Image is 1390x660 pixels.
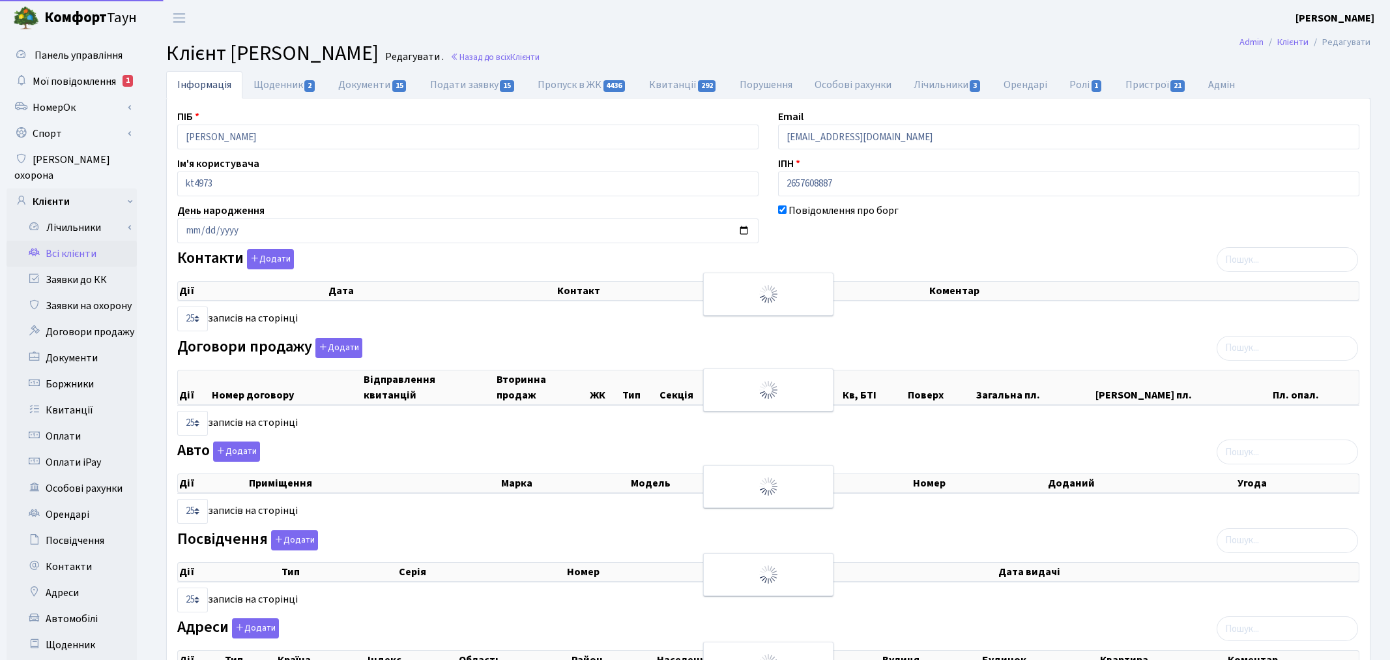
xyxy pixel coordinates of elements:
label: Адреси [177,618,279,638]
a: Пристрої [1114,71,1197,98]
th: Поверх [906,370,976,404]
th: Загальна пл. [975,370,1093,404]
a: Мої повідомлення1 [7,68,137,95]
a: Оплати [7,423,137,449]
a: Адреси [7,580,137,606]
th: Дії [178,370,210,404]
th: Видано [763,563,997,581]
th: Модель [630,474,792,492]
button: Посвідчення [271,530,318,550]
nav: breadcrumb [1220,29,1390,56]
label: записів на сторінці [177,411,298,436]
a: Квитанції [638,71,729,98]
label: записів на сторінці [177,499,298,524]
th: Доданий [1047,474,1236,492]
a: Панель управління [7,42,137,68]
a: Спорт [7,121,137,147]
b: Комфорт [44,7,107,28]
button: Контакти [247,249,294,269]
input: Пошук... [1217,336,1358,361]
select: записів на сторінці [177,499,208,524]
label: Авто [177,442,260,462]
a: Лічильники [903,71,992,98]
a: Додати [210,440,260,462]
label: Договори продажу [177,338,362,358]
label: День народження [177,203,265,218]
th: Тип [280,563,398,581]
label: записів на сторінці [177,307,298,331]
a: Заявки до КК [7,267,137,293]
span: 4436 [603,80,626,92]
th: Дії [178,563,280,581]
li: Редагувати [1309,35,1370,50]
th: Коментар [928,282,1359,300]
a: Порушення [729,71,804,98]
select: записів на сторінці [177,307,208,331]
th: Контакт [556,282,928,300]
th: Колір [792,474,912,492]
th: Номер [912,474,1047,492]
label: записів на сторінці [177,588,298,612]
a: НомерОк [7,95,137,121]
select: записів на сторінці [177,411,208,436]
a: Орендарі [992,71,1058,98]
span: 2 [304,80,315,92]
th: Кв, БТІ [841,370,906,404]
span: 1 [1092,80,1102,92]
a: Інформація [166,71,242,98]
a: Лічильники [15,215,137,241]
label: ПІБ [177,109,199,125]
label: Ім'я користувача [177,156,259,172]
input: Пошук... [1217,440,1358,464]
button: Адреси [232,618,279,638]
a: Посвідчення [7,528,137,554]
th: Номер договору [210,370,362,404]
img: Обробка... [758,284,779,305]
th: Марка [500,474,630,492]
a: Контакти [7,554,137,580]
th: Дії [178,474,248,492]
span: 15 [392,80,407,92]
a: Особові рахунки [7,475,137,502]
th: ЖК [588,370,621,404]
small: Редагувати . [383,51,444,63]
a: Додати [229,616,279,639]
th: Угода [1236,474,1359,492]
a: Щоденник [7,632,137,658]
th: Вторинна продаж [495,370,588,404]
a: Орендарі [7,502,137,528]
a: Квитанції [7,397,137,423]
a: Документи [7,345,137,371]
a: Оплати iPay [7,449,137,475]
a: Клієнти [7,188,137,215]
span: 292 [698,80,716,92]
a: Admin [1239,35,1264,49]
a: Додати [268,528,318,550]
a: Автомобілі [7,606,137,632]
a: Особові рахунки [804,71,903,98]
a: Додати [312,335,362,358]
label: Контакти [177,249,294,269]
div: 1 [123,75,133,87]
a: Адмін [1197,71,1246,98]
input: Пошук... [1217,247,1358,272]
th: Тип [621,370,658,404]
a: Заявки на охорону [7,293,137,319]
label: ІПН [778,156,800,172]
label: Email [778,109,804,125]
a: Всі клієнти [7,241,137,267]
label: Посвідчення [177,530,318,550]
th: Дата видачі [997,563,1359,581]
b: [PERSON_NAME] [1296,11,1374,25]
th: Номер [566,563,763,581]
span: Клієнти [510,51,540,63]
a: [PERSON_NAME] охорона [7,147,137,188]
span: 21 [1170,80,1185,92]
a: [PERSON_NAME] [1296,10,1374,26]
button: Авто [213,442,260,462]
span: 15 [500,80,514,92]
th: Приміщення [248,474,500,492]
button: Переключити навігацію [163,7,195,29]
a: Щоденник [242,71,327,98]
select: записів на сторінці [177,588,208,612]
